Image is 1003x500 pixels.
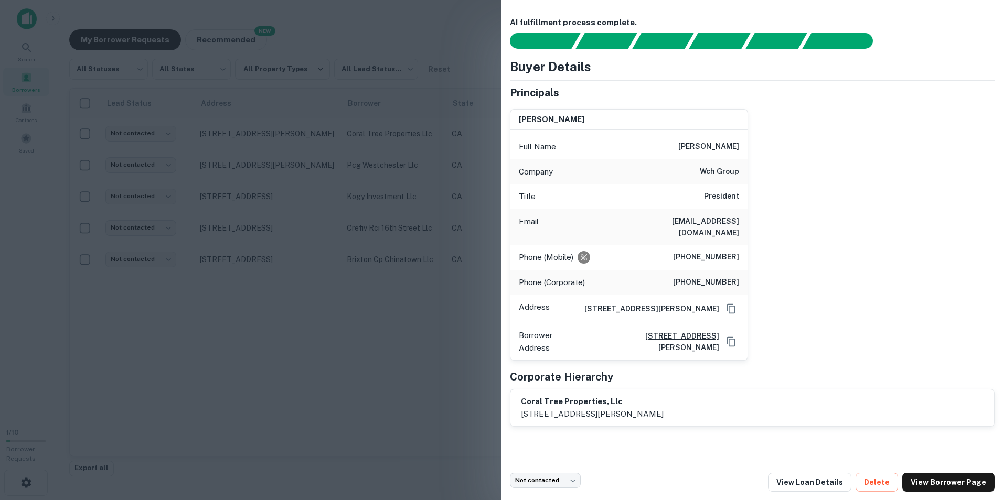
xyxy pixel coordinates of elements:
[768,473,851,492] a: View Loan Details
[519,301,550,317] p: Address
[519,215,539,238] p: Email
[521,396,664,408] h6: coral tree properties, llc
[519,140,556,153] p: Full Name
[575,33,637,49] div: Your request is received and processing...
[689,33,750,49] div: Principals found, AI now looking for contact information...
[673,276,739,289] h6: [PHONE_NUMBER]
[519,329,581,354] p: Borrower Address
[723,334,739,350] button: Copy Address
[745,33,807,49] div: Principals found, still searching for contact information. This may take time...
[519,276,585,289] p: Phone (Corporate)
[678,140,739,153] h6: [PERSON_NAME]
[704,190,739,203] h6: President
[519,166,553,178] p: Company
[519,114,584,126] h6: [PERSON_NAME]
[585,330,719,353] a: [STREET_ADDRESS][PERSON_NAME]
[700,166,739,178] h6: wch group
[510,17,995,29] h6: AI fulfillment process complete.
[510,85,559,101] h5: Principals
[723,301,739,317] button: Copy Address
[521,408,664,420] p: [STREET_ADDRESS][PERSON_NAME]
[510,369,613,385] h5: Corporate Hierarchy
[856,473,898,492] button: Delete
[578,251,590,264] div: Requests to not be contacted at this number
[902,473,995,492] a: View Borrower Page
[803,33,885,49] div: AI fulfillment process complete.
[519,251,573,264] p: Phone (Mobile)
[613,215,739,238] h6: [EMAIL_ADDRESS][DOMAIN_NAME]
[519,190,536,203] p: Title
[497,33,576,49] div: Sending borrower request to AI...
[951,416,1003,466] iframe: Chat Widget
[510,473,581,488] div: Not contacted
[632,33,693,49] div: Documents found, AI parsing details...
[673,251,739,264] h6: [PHONE_NUMBER]
[510,57,591,76] h4: Buyer Details
[576,303,719,314] a: [STREET_ADDRESS][PERSON_NAME]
